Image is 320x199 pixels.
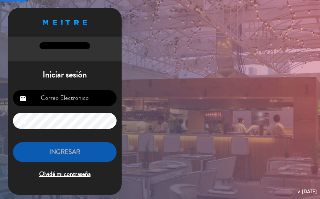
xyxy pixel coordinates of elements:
[43,20,87,25] img: MEITRE
[13,90,117,106] input: Correo Electrónico
[13,142,117,162] button: INGRESAR
[298,187,317,196] div: v. [DATE]
[8,69,122,80] h1: Iniciar sesión
[19,94,27,102] i: email
[19,117,27,125] i: lock
[13,169,117,179] span: Olvidé mi contraseña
